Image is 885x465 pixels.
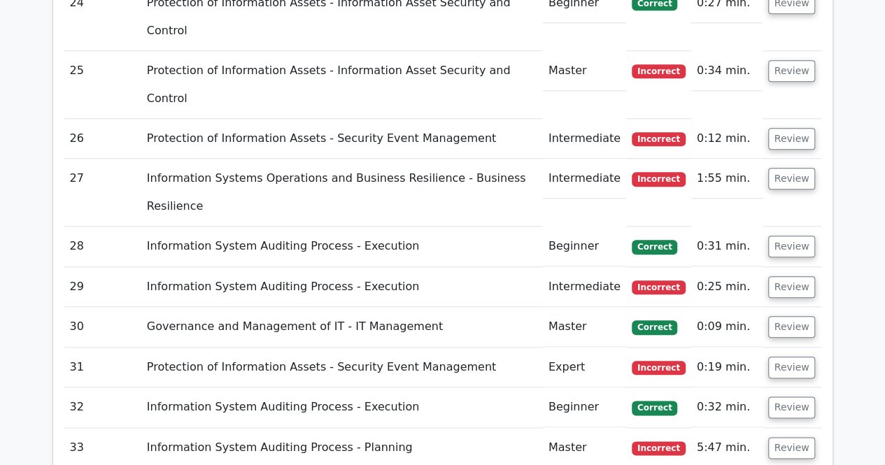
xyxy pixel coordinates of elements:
[691,348,763,387] td: 0:19 min.
[543,119,626,159] td: Intermediate
[691,307,763,347] td: 0:09 min.
[543,159,626,199] td: Intermediate
[543,51,626,91] td: Master
[64,348,141,387] td: 31
[141,159,543,227] td: Information Systems Operations and Business Resilience - Business Resilience
[64,51,141,119] td: 25
[632,172,686,186] span: Incorrect
[141,348,543,387] td: Protection of Information Assets - Security Event Management
[691,267,763,307] td: 0:25 min.
[768,357,816,378] button: Review
[691,227,763,266] td: 0:31 min.
[632,132,686,146] span: Incorrect
[64,227,141,266] td: 28
[768,437,816,459] button: Review
[632,64,686,78] span: Incorrect
[768,236,816,257] button: Review
[768,168,816,189] button: Review
[141,119,543,159] td: Protection of Information Assets - Security Event Management
[632,280,686,294] span: Incorrect
[632,361,686,375] span: Incorrect
[64,119,141,159] td: 26
[64,267,141,307] td: 29
[141,227,543,266] td: Information System Auditing Process - Execution
[768,60,816,82] button: Review
[632,320,677,334] span: Correct
[632,441,686,455] span: Incorrect
[768,128,816,150] button: Review
[543,227,626,266] td: Beginner
[691,387,763,427] td: 0:32 min.
[632,401,677,415] span: Correct
[632,240,677,254] span: Correct
[141,51,543,119] td: Protection of Information Assets - Information Asset Security and Control
[64,307,141,347] td: 30
[768,276,816,298] button: Review
[543,307,626,347] td: Master
[64,387,141,427] td: 32
[768,396,816,418] button: Review
[691,159,763,199] td: 1:55 min.
[543,387,626,427] td: Beginner
[768,316,816,338] button: Review
[141,307,543,347] td: Governance and Management of IT - IT Management
[141,387,543,427] td: Information System Auditing Process - Execution
[141,267,543,307] td: Information System Auditing Process - Execution
[691,119,763,159] td: 0:12 min.
[64,159,141,227] td: 27
[691,51,763,91] td: 0:34 min.
[543,348,626,387] td: Expert
[543,267,626,307] td: Intermediate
